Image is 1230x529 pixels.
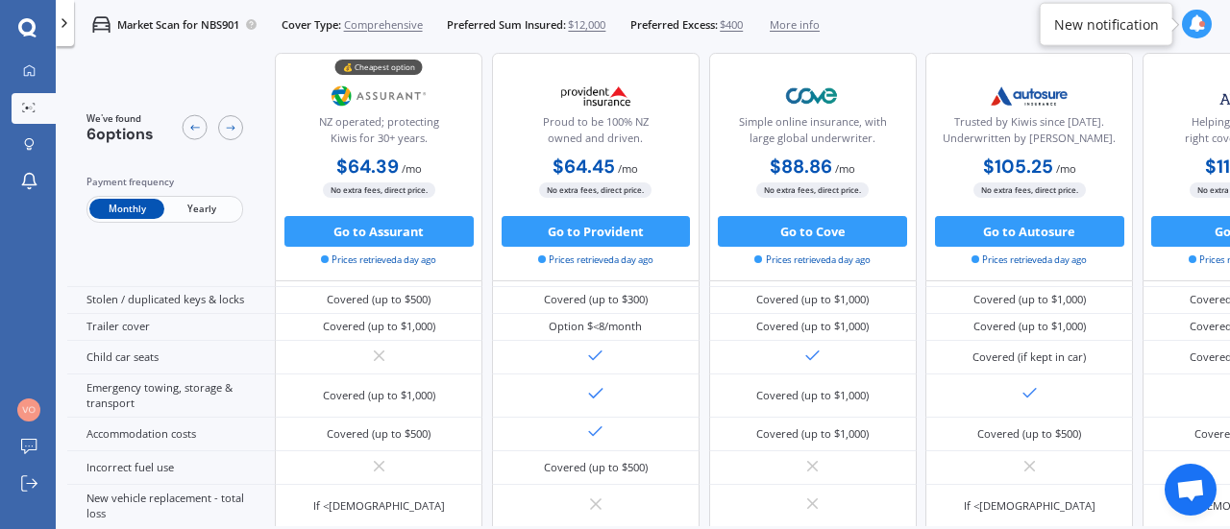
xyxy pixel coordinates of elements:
div: If <[DEMOGRAPHIC_DATA] [964,498,1095,514]
img: Assurant.png [329,77,430,115]
div: New notification [1054,14,1159,34]
span: No extra fees, direct price. [756,183,869,198]
span: No extra fees, direct price. [539,183,652,198]
span: No extra fees, direct price. [973,183,1086,198]
img: Autosure.webp [978,77,1080,115]
div: Covered (if kept in car) [972,349,1086,365]
b: $64.39 [336,155,399,179]
div: Covered (up to $500) [544,460,648,475]
span: / mo [618,161,638,176]
div: Covered (up to $1,000) [323,319,435,334]
b: $105.25 [983,155,1053,179]
b: $88.86 [770,155,832,179]
img: Provident.png [545,77,647,115]
span: We've found [86,112,154,126]
div: Covered (up to $1,000) [756,292,869,307]
div: If <[DEMOGRAPHIC_DATA] [313,498,445,514]
span: More info [770,17,820,33]
div: Covered (up to $1,000) [756,388,869,403]
span: No extra fees, direct price. [323,183,435,198]
img: Cove.webp [762,77,864,115]
span: Prices retrieved a day ago [972,253,1087,267]
span: / mo [402,161,422,176]
button: Go to Assurant [284,216,474,247]
div: Trailer cover [67,314,275,341]
b: $64.45 [553,155,615,179]
div: Trusted by Kiwis since [DATE]. Underwritten by [PERSON_NAME]. [939,114,1119,153]
div: Covered (up to $300) [544,292,648,307]
div: Simple online insurance, with large global underwriter. [722,114,902,153]
span: / mo [835,161,855,176]
div: Covered (up to $1,000) [756,426,869,442]
div: Proud to be 100% NZ owned and driven. [505,114,686,153]
div: Emergency towing, storage & transport [67,374,275,417]
span: Prices retrieved a day ago [321,253,436,267]
div: Covered (up to $1,000) [323,388,435,403]
div: Option $<8/month [549,319,642,334]
div: Stolen / duplicated keys & locks [67,287,275,314]
span: $12,000 [568,17,605,33]
div: Accommodation costs [67,418,275,451]
div: Child car seats [67,341,275,374]
div: Covered (up to $500) [977,426,1081,442]
div: New vehicle replacement - total loss [67,485,275,527]
a: Open chat [1165,464,1217,516]
span: Preferred Sum Insured: [447,17,566,33]
span: Comprehensive [344,17,423,33]
img: car.f15378c7a67c060ca3f3.svg [92,15,111,34]
p: Market Scan for NBS901 [117,17,239,33]
button: Go to Provident [502,216,691,247]
div: Covered (up to $500) [327,292,430,307]
span: Prices retrieved a day ago [754,253,870,267]
div: Covered (up to $1,000) [973,292,1086,307]
span: Monthly [89,200,164,220]
span: / mo [1056,161,1076,176]
div: 💰 Cheapest option [335,60,423,76]
div: Covered (up to $1,000) [973,319,1086,334]
div: NZ operated; protecting Kiwis for 30+ years. [288,114,469,153]
span: Cover Type: [282,17,341,33]
button: Go to Autosure [935,216,1124,247]
span: 6 options [86,124,154,144]
div: Covered (up to $1,000) [756,319,869,334]
button: Go to Cove [718,216,907,247]
div: Incorrect fuel use [67,451,275,485]
span: $400 [720,17,743,33]
span: Yearly [164,200,239,220]
div: Covered (up to $500) [327,426,430,442]
span: Prices retrieved a day ago [538,253,653,267]
div: Payment frequency [86,175,243,190]
span: Preferred Excess: [630,17,718,33]
img: 594c958d7eb7292215e9e040ab9b1775 [17,398,40,421]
